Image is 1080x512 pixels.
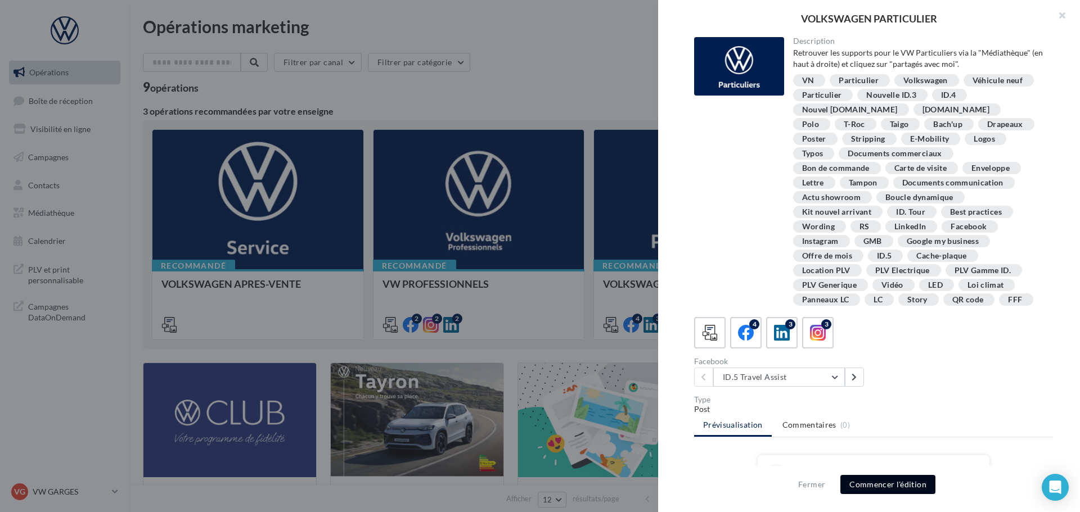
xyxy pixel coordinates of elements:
[1008,296,1022,304] div: FFF
[694,396,1053,404] div: Type
[694,357,869,365] div: Facebook
[848,149,942,158] div: Documents commerciaux
[863,237,882,246] div: GMB
[802,193,861,202] div: Actu showroom
[928,281,943,289] div: LED
[694,404,1053,415] div: Post
[793,47,1045,70] div: Retrouver les supports pour le VW Particuliers via la "Médiathèque" (en haut à droite) et cliquez...
[849,179,877,187] div: Tampon
[782,419,836,431] span: Commentaires
[839,76,879,85] div: Particulier
[896,208,925,216] div: ID. Tour
[802,135,826,143] div: Poster
[802,179,824,187] div: Lettre
[802,106,898,114] div: Nouvel [DOMAIN_NAME]
[907,296,928,304] div: Story
[794,478,830,491] button: Fermer
[802,281,857,289] div: PLV Generique
[941,91,956,99] div: ID.4
[894,164,947,173] div: Carte de visite
[907,237,979,246] div: Google my business
[859,223,870,231] div: RS
[802,120,819,129] div: Polo
[955,266,1011,275] div: PLV Gamme ID.
[971,164,1010,173] div: Enveloppe
[890,120,909,129] div: Taigo
[875,266,930,275] div: PLV Electrique
[802,237,839,246] div: Instagram
[877,252,892,260] div: ID.5
[793,37,1045,45] div: Description
[802,223,835,231] div: Wording
[840,475,935,494] button: Commencer l'édition
[802,208,872,216] div: Kit nouvel arrivant
[785,319,795,329] div: 3
[866,91,916,99] div: Nouvelle ID.3
[885,193,953,202] div: Boucle dynamique
[851,135,885,143] div: Stripping
[802,76,814,85] div: VN
[802,252,853,260] div: Offre de mois
[902,179,1003,187] div: Documents communication
[802,91,842,99] div: Particulier
[952,296,983,304] div: QR code
[933,120,962,129] div: Bach'up
[844,120,865,129] div: T-Roc
[840,420,850,429] span: (0)
[916,252,966,260] div: Cache-plaque
[967,281,1004,289] div: Loi climat
[950,208,1002,216] div: Best practices
[894,223,926,231] div: Linkedln
[951,223,987,231] div: Facebook
[802,266,850,275] div: Location PLV
[821,319,831,329] div: 3
[974,135,995,143] div: Logos
[802,149,823,158] div: Typos
[676,13,1062,24] div: VOLKSWAGEN PARTICULIER
[874,296,883,304] div: LC
[802,296,849,304] div: Panneaux LC
[910,135,949,143] div: E-Mobility
[1042,474,1069,501] div: Open Intercom Messenger
[987,120,1023,129] div: Drapeaux
[749,319,759,329] div: 4
[713,368,845,387] button: ID.5 Travel Assist
[802,164,870,173] div: Bon de commande
[973,76,1023,85] div: Véhicule neuf
[903,76,948,85] div: Volkswagen
[881,281,903,289] div: Vidéo
[922,106,990,114] div: [DOMAIN_NAME]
